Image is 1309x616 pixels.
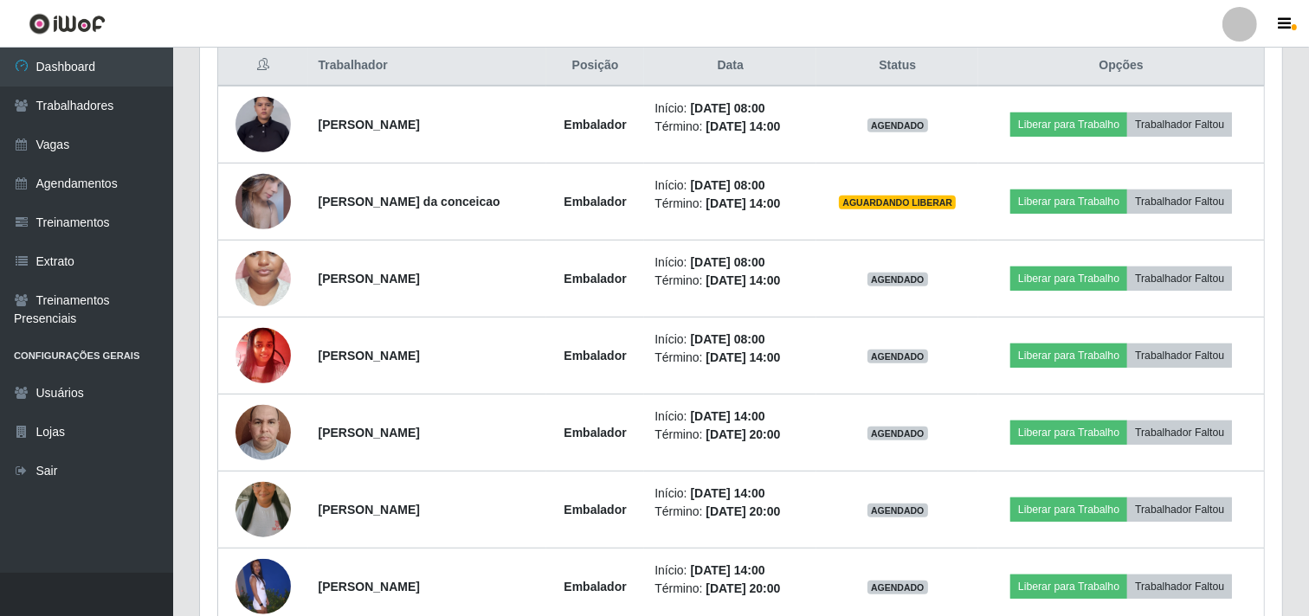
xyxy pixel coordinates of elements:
[706,119,780,133] time: [DATE] 14:00
[1127,343,1232,368] button: Trabalhador Faltou
[564,503,626,517] strong: Embalador
[691,332,765,346] time: [DATE] 08:00
[1127,420,1232,445] button: Trabalhador Faltou
[978,46,1264,87] th: Opções
[319,580,420,594] strong: [PERSON_NAME]
[706,350,780,364] time: [DATE] 14:00
[644,46,816,87] th: Data
[564,195,626,209] strong: Embalador
[1010,343,1127,368] button: Liberar para Trabalho
[564,349,626,363] strong: Embalador
[235,160,291,244] img: 1758218075605.jpeg
[691,486,765,500] time: [DATE] 14:00
[654,407,806,426] li: Início:
[1127,574,1232,599] button: Trabalhador Faltou
[319,503,420,517] strong: [PERSON_NAME]
[235,217,291,340] img: 1713530929914.jpeg
[691,255,765,269] time: [DATE] 08:00
[1127,112,1232,137] button: Trabalhador Faltou
[867,350,928,363] span: AGENDADO
[706,273,780,287] time: [DATE] 14:00
[654,118,806,136] li: Término:
[654,580,806,598] li: Término:
[308,46,546,87] th: Trabalhador
[867,427,928,440] span: AGENDADO
[691,101,765,115] time: [DATE] 08:00
[319,195,500,209] strong: [PERSON_NAME] da conceicao
[706,504,780,518] time: [DATE] 20:00
[1010,497,1127,522] button: Liberar para Trabalho
[691,409,765,423] time: [DATE] 14:00
[654,426,806,444] li: Término:
[235,559,291,614] img: 1745848645902.jpeg
[867,273,928,286] span: AGENDADO
[867,119,928,132] span: AGENDADO
[319,272,420,286] strong: [PERSON_NAME]
[691,178,765,192] time: [DATE] 08:00
[1010,266,1127,291] button: Liberar para Trabalho
[564,580,626,594] strong: Embalador
[654,503,806,521] li: Término:
[235,395,291,469] img: 1708352184116.jpeg
[706,427,780,441] time: [DATE] 20:00
[867,504,928,517] span: AGENDADO
[1010,189,1127,214] button: Liberar para Trabalho
[816,46,978,87] th: Status
[564,272,626,286] strong: Embalador
[654,272,806,290] li: Término:
[546,46,644,87] th: Posição
[319,118,420,132] strong: [PERSON_NAME]
[654,195,806,213] li: Término:
[706,196,780,210] time: [DATE] 14:00
[867,581,928,594] span: AGENDADO
[839,196,956,209] span: AGUARDANDO LIBERAR
[1127,266,1232,291] button: Trabalhador Faltou
[319,426,420,440] strong: [PERSON_NAME]
[29,13,106,35] img: CoreUI Logo
[1127,189,1232,214] button: Trabalhador Faltou
[654,561,806,580] li: Início:
[235,318,291,392] img: 1747400784122.jpeg
[235,460,291,559] img: 1744320952453.jpeg
[1010,420,1127,445] button: Liberar para Trabalho
[654,330,806,349] li: Início:
[654,349,806,367] li: Término:
[706,581,780,595] time: [DATE] 20:00
[319,349,420,363] strong: [PERSON_NAME]
[235,75,291,174] img: 1755306800551.jpeg
[654,176,806,195] li: Início:
[654,484,806,503] li: Início:
[1127,497,1232,522] button: Trabalhador Faltou
[1010,574,1127,599] button: Liberar para Trabalho
[654,99,806,118] li: Início:
[564,118,626,132] strong: Embalador
[1010,112,1127,137] button: Liberar para Trabalho
[691,563,765,577] time: [DATE] 14:00
[564,426,626,440] strong: Embalador
[654,253,806,272] li: Início:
